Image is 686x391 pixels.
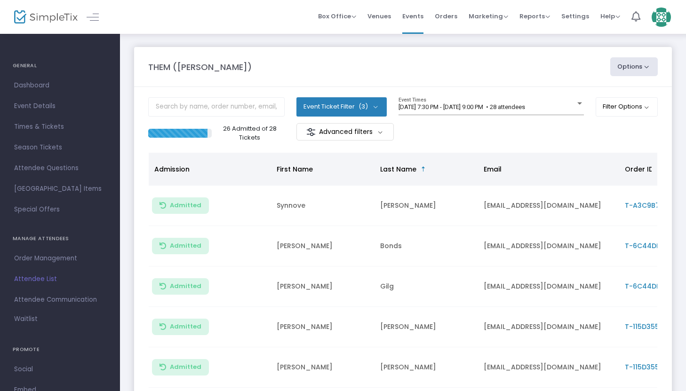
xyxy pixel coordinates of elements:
[375,226,478,266] td: Bonds
[13,56,107,75] h4: GENERAL
[625,362,671,372] span: T-115D3557-B
[170,242,201,250] span: Admitted
[14,100,106,112] span: Event Details
[14,294,106,306] span: Attendee Communication
[13,340,107,359] h4: PROMOTE
[375,186,478,226] td: [PERSON_NAME]
[14,252,106,265] span: Order Management
[152,238,209,254] button: Admitted
[271,266,375,307] td: [PERSON_NAME]
[14,363,106,375] span: Social
[271,226,375,266] td: [PERSON_NAME]
[478,266,619,307] td: [EMAIL_ADDRESS][DOMAIN_NAME]
[478,307,619,347] td: [EMAIL_ADDRESS][DOMAIN_NAME]
[170,363,201,371] span: Admitted
[306,127,316,137] img: filter
[420,165,427,173] span: Sortable
[14,273,106,285] span: Attendee List
[271,307,375,347] td: [PERSON_NAME]
[14,121,106,133] span: Times & Tickets
[152,278,209,295] button: Admitted
[435,4,457,28] span: Orders
[14,79,106,92] span: Dashboard
[359,103,368,110] span: (3)
[600,12,620,21] span: Help
[478,226,619,266] td: [EMAIL_ADDRESS][DOMAIN_NAME]
[296,123,394,141] m-button: Advanced filters
[148,97,285,117] input: Search by name, order number, email, ip address
[148,61,252,73] m-panel-title: THEM ([PERSON_NAME])
[519,12,550,21] span: Reports
[271,186,375,226] td: Synnove
[375,347,478,388] td: [PERSON_NAME]
[375,307,478,347] td: [PERSON_NAME]
[152,359,209,375] button: Admitted
[170,202,201,209] span: Admitted
[14,183,106,195] span: [GEOGRAPHIC_DATA] Items
[271,347,375,388] td: [PERSON_NAME]
[484,164,502,174] span: Email
[277,164,313,174] span: First Name
[596,97,658,116] button: Filter Options
[402,4,423,28] span: Events
[625,164,654,174] span: Order ID
[478,347,619,388] td: [EMAIL_ADDRESS][DOMAIN_NAME]
[399,103,525,110] span: [DATE] 7:30 PM - [DATE] 9:00 PM • 28 attendees
[367,4,391,28] span: Venues
[318,12,356,21] span: Box Office
[625,201,675,210] span: T-A3C9B72F-B
[380,164,416,174] span: Last Name
[625,241,675,250] span: T-6C44DED6-1
[14,314,38,324] span: Waitlist
[296,97,387,116] button: Event Ticket Filter(3)
[478,186,619,226] td: [EMAIL_ADDRESS][DOMAIN_NAME]
[170,323,201,330] span: Admitted
[561,4,589,28] span: Settings
[215,124,284,142] p: 26 Admitted of 28 Tickets
[170,282,201,290] span: Admitted
[152,319,209,335] button: Admitted
[14,141,106,154] span: Season Tickets
[13,229,107,248] h4: MANAGE ATTENDEES
[375,266,478,307] td: Gilg
[14,203,106,216] span: Special Offers
[625,322,671,331] span: T-115D3557-B
[14,162,106,174] span: Attendee Questions
[154,164,190,174] span: Admission
[610,57,658,76] button: Options
[469,12,508,21] span: Marketing
[625,282,675,291] span: T-6C44DED6-1
[152,197,209,214] button: Admitted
